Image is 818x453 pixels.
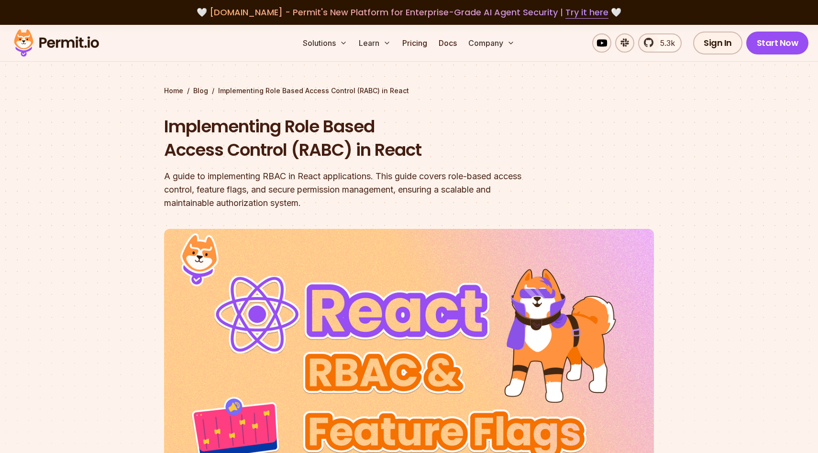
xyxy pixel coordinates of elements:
div: / / [164,86,654,96]
a: Start Now [746,32,809,54]
button: Solutions [299,33,351,53]
div: A guide to implementing RBAC in React applications. This guide covers role-based access control, ... [164,170,531,210]
a: 5.3k [638,33,682,53]
span: [DOMAIN_NAME] - Permit's New Platform for Enterprise-Grade AI Agent Security | [210,6,608,18]
h1: Implementing Role Based Access Control (RABC) in React [164,115,531,162]
div: 🤍 🤍 [23,6,795,19]
button: Learn [355,33,395,53]
a: Docs [435,33,461,53]
a: Pricing [398,33,431,53]
span: 5.3k [654,37,675,49]
a: Sign In [693,32,742,54]
a: Blog [193,86,208,96]
a: Home [164,86,183,96]
img: Permit logo [10,27,103,59]
button: Company [464,33,519,53]
a: Try it here [565,6,608,19]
